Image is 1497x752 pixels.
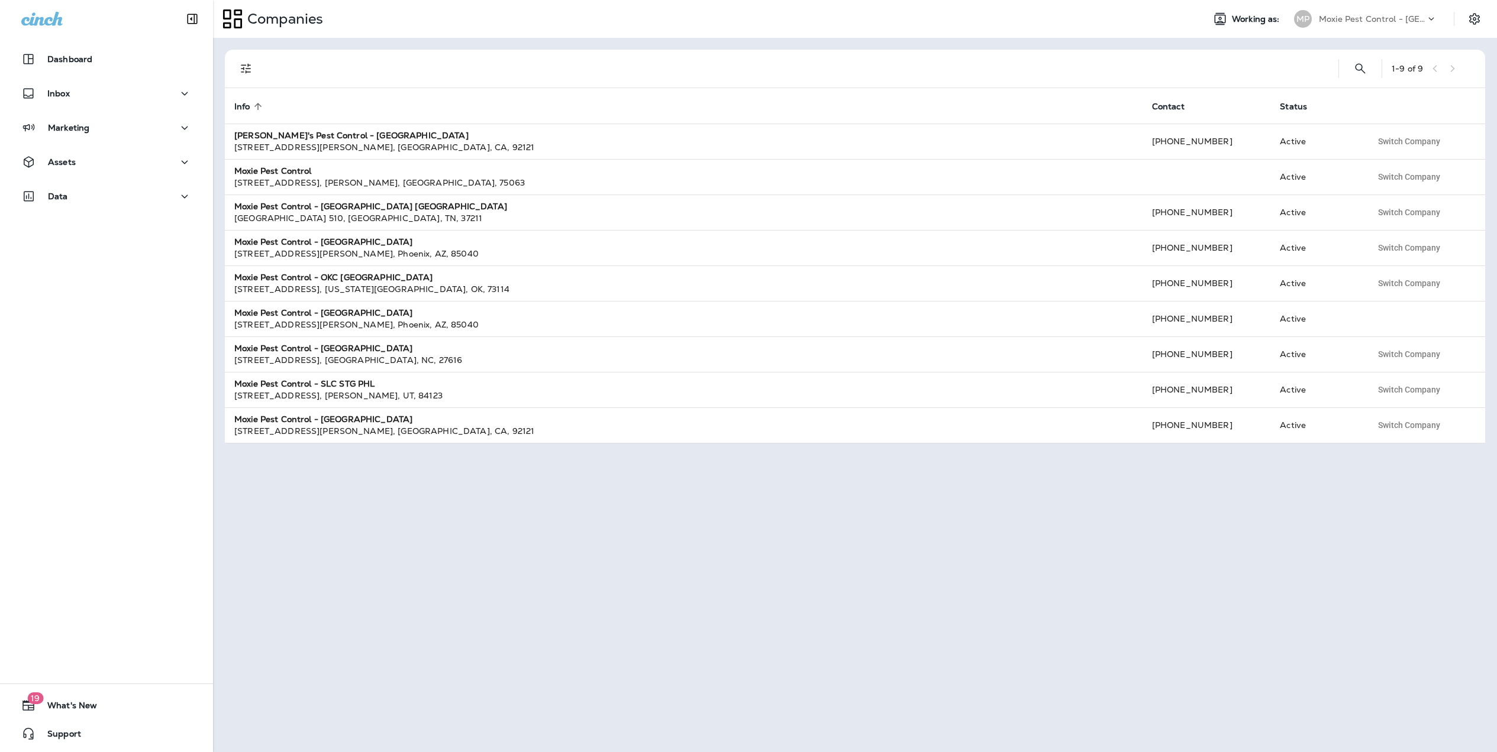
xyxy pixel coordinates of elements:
[1270,230,1362,265] td: Active
[12,47,201,71] button: Dashboard
[12,693,201,717] button: 19What's New
[234,102,250,112] span: Info
[1378,244,1440,252] span: Switch Company
[48,192,68,201] p: Data
[234,166,312,176] strong: Moxie Pest Control
[1378,385,1440,394] span: Switch Company
[1270,372,1362,407] td: Active
[27,692,43,704] span: 19
[234,101,266,112] span: Info
[36,729,81,743] span: Support
[1372,239,1447,257] button: Switch Company
[1152,101,1200,112] span: Contact
[234,141,1133,153] div: [STREET_ADDRESS][PERSON_NAME] , [GEOGRAPHIC_DATA] , CA , 92121
[1378,279,1440,287] span: Switch Company
[1143,124,1271,159] td: [PHONE_NUMBER]
[1378,173,1440,181] span: Switch Company
[12,722,201,745] button: Support
[1152,102,1185,112] span: Contact
[234,57,258,80] button: Filters
[1232,14,1282,24] span: Working as:
[234,343,412,354] strong: Moxie Pest Control - [GEOGRAPHIC_DATA]
[1378,421,1440,429] span: Switch Company
[1143,372,1271,407] td: [PHONE_NUMBER]
[1378,137,1440,145] span: Switch Company
[234,414,412,424] strong: Moxie Pest Control - [GEOGRAPHIC_DATA]
[234,201,507,212] strong: Moxie Pest Control - [GEOGRAPHIC_DATA] [GEOGRAPHIC_DATA]
[1372,168,1447,186] button: Switch Company
[234,390,1133,401] div: [STREET_ADDRESS] , [PERSON_NAME] , UT , 84123
[1143,265,1271,301] td: [PHONE_NUMBER]
[234,236,412,247] strong: Moxie Pest Control - [GEOGRAPHIC_DATA]
[1348,57,1372,80] button: Search Companies
[48,157,76,167] p: Assets
[47,89,70,98] p: Inbox
[1270,407,1362,443] td: Active
[12,184,201,208] button: Data
[234,307,412,318] strong: Moxie Pest Control - [GEOGRAPHIC_DATA]
[1378,208,1440,216] span: Switch Company
[234,248,1133,260] div: [STREET_ADDRESS][PERSON_NAME] , Phoenix , AZ , 85040
[47,54,92,64] p: Dashboard
[234,425,1133,437] div: [STREET_ADDRESS][PERSON_NAME] , [GEOGRAPHIC_DATA] , CA , 92121
[1270,336,1362,372] td: Active
[1372,203,1447,221] button: Switch Company
[1270,301,1362,336] td: Active
[1143,230,1271,265] td: [PHONE_NUMBER]
[48,123,89,132] p: Marketing
[1372,381,1447,398] button: Switch Company
[1464,8,1485,30] button: Settings
[1280,101,1322,112] span: Status
[1270,265,1362,301] td: Active
[1319,14,1425,24] p: Moxie Pest Control - [GEOGRAPHIC_DATA]
[1143,195,1271,230] td: [PHONE_NUMBER]
[12,116,201,140] button: Marketing
[234,212,1133,224] div: [GEOGRAPHIC_DATA] 510 , [GEOGRAPHIC_DATA] , TN , 37211
[243,10,323,28] p: Companies
[1143,301,1271,336] td: [PHONE_NUMBER]
[1294,10,1312,28] div: MP
[1143,336,1271,372] td: [PHONE_NUMBER]
[1392,64,1423,73] div: 1 - 9 of 9
[1270,124,1362,159] td: Active
[1372,274,1447,292] button: Switch Company
[1372,132,1447,150] button: Switch Company
[234,272,433,283] strong: Moxie Pest Control - OKC [GEOGRAPHIC_DATA]
[12,82,201,105] button: Inbox
[176,7,209,31] button: Collapse Sidebar
[234,130,469,141] strong: [PERSON_NAME]'s Pest Control - [GEOGRAPHIC_DATA]
[234,283,1133,295] div: [STREET_ADDRESS] , [US_STATE][GEOGRAPHIC_DATA] , OK , 73114
[234,319,1133,330] div: [STREET_ADDRESS][PERSON_NAME] , Phoenix , AZ , 85040
[1372,416,1447,434] button: Switch Company
[36,701,97,715] span: What's New
[1372,345,1447,363] button: Switch Company
[234,354,1133,366] div: [STREET_ADDRESS] , [GEOGRAPHIC_DATA] , NC , 27616
[12,150,201,174] button: Assets
[1270,195,1362,230] td: Active
[234,177,1133,189] div: [STREET_ADDRESS] , [PERSON_NAME] , [GEOGRAPHIC_DATA] , 75063
[234,378,375,389] strong: Moxie Pest Control - SLC STG PHL
[1143,407,1271,443] td: [PHONE_NUMBER]
[1270,159,1362,195] td: Active
[1378,350,1440,358] span: Switch Company
[1280,102,1307,112] span: Status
